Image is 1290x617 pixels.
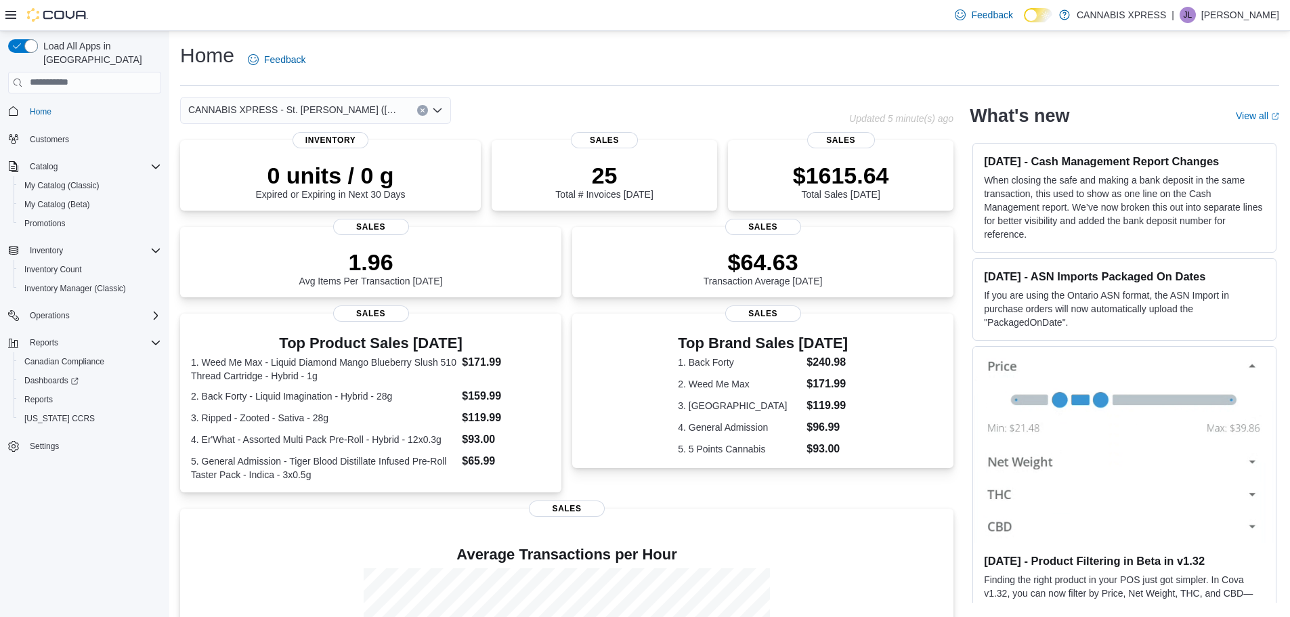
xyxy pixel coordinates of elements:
span: Catalog [24,158,161,175]
span: Customers [24,131,161,148]
p: | [1171,7,1174,23]
a: Feedback [949,1,1018,28]
span: Inventory Count [19,261,161,278]
nav: Complex example [8,96,161,492]
button: Clear input [417,105,428,116]
span: Sales [725,219,801,235]
button: Settings [3,436,167,456]
a: Inventory Manager (Classic) [19,280,131,297]
span: Sales [807,132,875,148]
a: Customers [24,131,74,148]
button: Home [3,102,167,121]
p: CANNABIS XPRESS [1077,7,1166,23]
span: Canadian Compliance [19,354,161,370]
dt: 1. Back Forty [678,356,801,369]
div: Avg Items Per Transaction [DATE] [299,249,443,286]
button: Inventory [24,242,68,259]
span: Sales [571,132,639,148]
dt: 4. General Admission [678,421,801,434]
span: Load All Apps in [GEOGRAPHIC_DATA] [38,39,161,66]
dd: $96.99 [807,419,848,435]
span: [US_STATE] CCRS [24,413,95,424]
svg: External link [1271,112,1279,121]
span: Reports [19,391,161,408]
h3: [DATE] - Cash Management Report Changes [984,154,1265,168]
div: Transaction Average [DATE] [704,249,823,286]
dt: 2. Weed Me Max [678,377,801,391]
span: Settings [24,438,161,454]
dd: $240.98 [807,354,848,370]
span: Inventory Manager (Classic) [24,283,126,294]
a: Dashboards [19,373,84,389]
h2: What's new [970,105,1069,127]
span: My Catalog (Classic) [19,177,161,194]
span: Sales [333,219,409,235]
a: Settings [24,438,64,454]
dd: $171.99 [462,354,551,370]
span: Dashboards [24,375,79,386]
a: View allExternal link [1236,110,1279,121]
dd: $119.99 [807,398,848,414]
dd: $159.99 [462,388,551,404]
span: Reports [30,337,58,348]
p: If you are using the Ontario ASN format, the ASN Import in purchase orders will now automatically... [984,289,1265,329]
a: Feedback [242,46,311,73]
dd: $65.99 [462,453,551,469]
dd: $93.00 [462,431,551,448]
div: Total # Invoices [DATE] [555,162,653,200]
dt: 3. [GEOGRAPHIC_DATA] [678,399,801,412]
span: Inventory Count [24,264,82,275]
span: Inventory [293,132,368,148]
span: Inventory [24,242,161,259]
span: JL [1184,7,1192,23]
a: My Catalog (Classic) [19,177,105,194]
span: Customers [30,134,69,145]
a: Reports [19,391,58,408]
div: Jodi LeBlanc [1180,7,1196,23]
h3: [DATE] - ASN Imports Packaged On Dates [984,270,1265,283]
dt: 2. Back Forty - Liquid Imagination - Hybrid - 28g [191,389,456,403]
span: Washington CCRS [19,410,161,427]
button: Promotions [14,214,167,233]
button: Reports [3,333,167,352]
button: Reports [14,390,167,409]
span: Dashboards [19,373,161,389]
span: Feedback [264,53,305,66]
h1: Home [180,42,234,69]
button: [US_STATE] CCRS [14,409,167,428]
span: Inventory [30,245,63,256]
button: Open list of options [432,105,443,116]
button: My Catalog (Beta) [14,195,167,214]
img: Cova [27,8,88,22]
span: Canadian Compliance [24,356,104,367]
a: My Catalog (Beta) [19,196,95,213]
span: Promotions [24,218,66,229]
span: Operations [24,307,161,324]
span: Inventory Manager (Classic) [19,280,161,297]
button: My Catalog (Classic) [14,176,167,195]
dt: 4. Er'What - Assorted Multi Pack Pre-Roll - Hybrid - 12x0.3g [191,433,456,446]
a: Inventory Count [19,261,87,278]
p: 1.96 [299,249,443,276]
span: Settings [30,441,59,452]
dd: $93.00 [807,441,848,457]
p: $64.63 [704,249,823,276]
button: Inventory Manager (Classic) [14,279,167,298]
h4: Average Transactions per Hour [191,547,943,563]
p: 25 [555,162,653,189]
button: Operations [3,306,167,325]
button: Inventory [3,241,167,260]
span: Reports [24,394,53,405]
span: Promotions [19,215,161,232]
dt: 5. General Admission - Tiger Blood Distillate Infused Pre-Roll Taster Pack - Indica - 3x0.5g [191,454,456,482]
span: Dark Mode [1024,22,1025,23]
span: Catalog [30,161,58,172]
h3: Top Brand Sales [DATE] [678,335,848,352]
p: [PERSON_NAME] [1201,7,1279,23]
span: My Catalog (Classic) [24,180,100,191]
button: Operations [24,307,75,324]
input: Dark Mode [1024,8,1052,22]
p: Updated 5 minute(s) ago [849,113,953,124]
h3: [DATE] - Product Filtering in Beta in v1.32 [984,554,1265,568]
dd: $171.99 [807,376,848,392]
